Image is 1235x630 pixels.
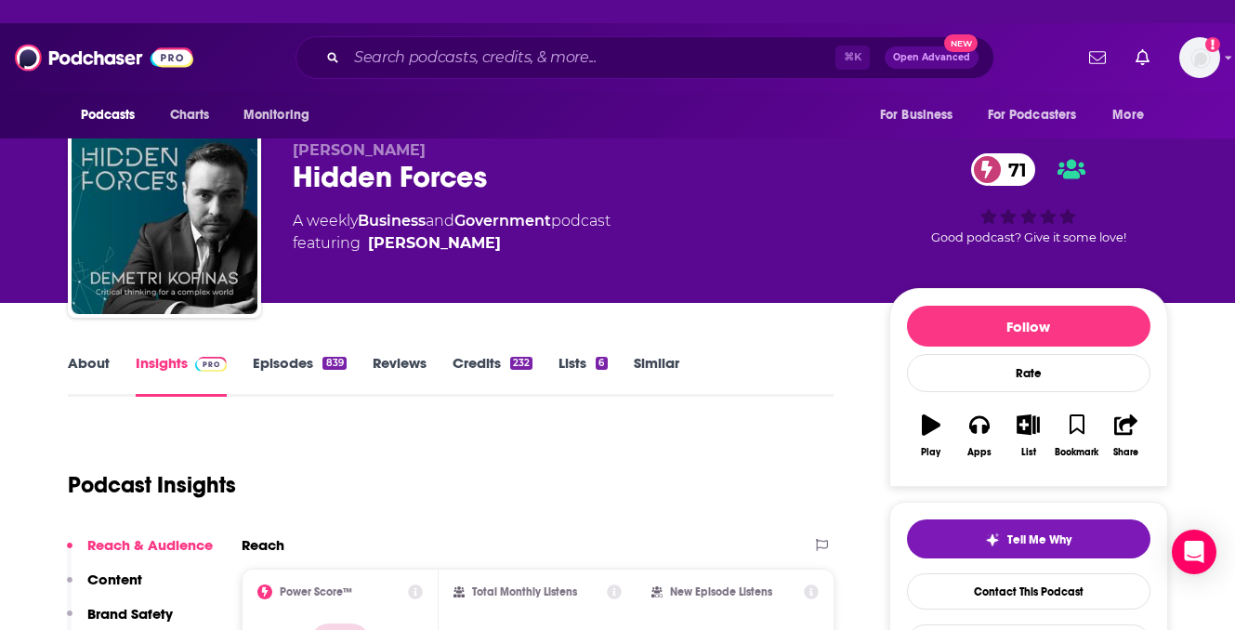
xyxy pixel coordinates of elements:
a: 71 [971,153,1036,186]
h2: Total Monthly Listens [472,585,577,598]
button: Open AdvancedNew [885,46,979,69]
a: InsightsPodchaser Pro [136,354,228,397]
div: Bookmark [1055,447,1098,458]
button: Content [67,571,142,605]
button: open menu [867,98,977,133]
a: Charts [158,98,221,133]
h2: Reach [242,536,284,554]
span: and [426,212,454,230]
button: Share [1101,402,1150,469]
span: Podcasts [81,102,136,128]
a: Show notifications dropdown [1128,42,1157,73]
img: User Profile [1179,37,1220,78]
div: 6 [596,357,607,370]
div: Share [1113,447,1138,458]
div: List [1021,447,1036,458]
a: Demetri Kofinas [368,232,501,255]
span: featuring [293,232,611,255]
button: open menu [1099,98,1167,133]
button: Apps [955,402,1004,469]
span: Good podcast? Give it some love! [931,230,1126,244]
button: open menu [230,98,334,133]
h2: Power Score™ [280,585,352,598]
div: Open Intercom Messenger [1172,530,1216,574]
span: Logged in as charlottestone [1179,37,1220,78]
span: Open Advanced [893,53,970,62]
button: Show profile menu [1179,37,1220,78]
a: Reviews [373,354,427,397]
a: Similar [634,354,679,397]
h2: New Episode Listens [670,585,772,598]
p: Reach & Audience [87,536,213,554]
span: New [944,34,978,52]
button: Play [907,402,955,469]
p: Brand Safety [87,605,173,623]
h1: Podcast Insights [68,471,236,499]
p: Content [87,571,142,588]
img: tell me why sparkle [985,532,1000,547]
div: A weekly podcast [293,210,611,255]
span: ⌘ K [835,46,870,70]
a: Credits232 [453,354,532,397]
span: For Business [880,102,953,128]
a: Lists6 [558,354,607,397]
span: Monitoring [243,102,309,128]
button: Reach & Audience [67,536,213,571]
img: Podchaser Pro [195,357,228,372]
a: Contact This Podcast [907,573,1150,610]
div: Rate [907,354,1150,392]
span: For Podcasters [988,102,1077,128]
button: open menu [68,98,160,133]
button: Bookmark [1053,402,1101,469]
img: Hidden Forces [72,128,257,314]
button: open menu [976,98,1104,133]
div: Play [921,447,940,458]
span: 71 [990,153,1036,186]
span: Charts [170,102,210,128]
div: 232 [510,357,532,370]
a: Episodes839 [253,354,346,397]
div: Apps [967,447,992,458]
span: [PERSON_NAME] [293,141,426,159]
div: 71Good podcast? Give it some love! [889,141,1168,256]
button: Follow [907,306,1150,347]
input: Search podcasts, credits, & more... [347,43,835,72]
span: Tell Me Why [1007,532,1071,547]
img: Podchaser - Follow, Share and Rate Podcasts [15,40,193,75]
svg: Email not verified [1205,37,1220,52]
a: About [68,354,110,397]
span: More [1112,102,1144,128]
button: List [1004,402,1052,469]
div: Search podcasts, credits, & more... [296,36,994,79]
button: tell me why sparkleTell Me Why [907,519,1150,558]
div: 839 [322,357,346,370]
a: Business [358,212,426,230]
a: Government [454,212,551,230]
a: Show notifications dropdown [1082,42,1113,73]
